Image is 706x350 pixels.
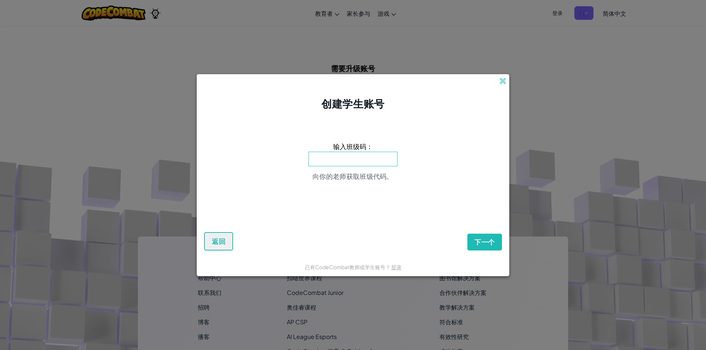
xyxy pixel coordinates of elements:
[305,264,391,270] span: 已有CodeCombat教师或学生账号？
[204,232,233,250] button: 返回
[467,234,502,250] button: 下一个
[313,172,393,180] span: 向你的老师获取班级代码。
[212,237,225,246] span: 返回
[321,97,384,110] span: 创建学生账号
[391,264,402,270] a: 登录
[333,141,373,152] span: 输入班级码：
[474,238,495,246] span: 下一个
